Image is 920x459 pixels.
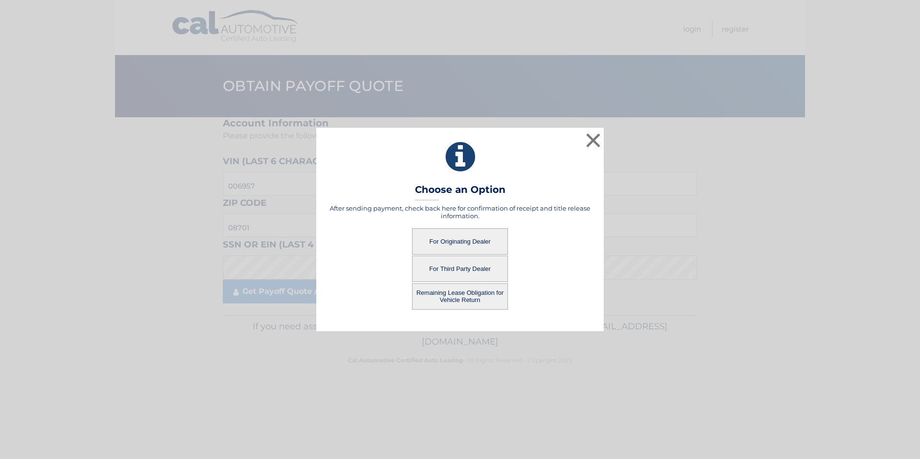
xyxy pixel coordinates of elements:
[584,131,603,150] button: ×
[415,184,506,201] h3: Choose an Option
[412,256,508,282] button: For Third Party Dealer
[328,204,592,220] h5: After sending payment, check back here for confirmation of receipt and title release information.
[412,228,508,255] button: For Originating Dealer
[412,283,508,310] button: Remaining Lease Obligation for Vehicle Return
